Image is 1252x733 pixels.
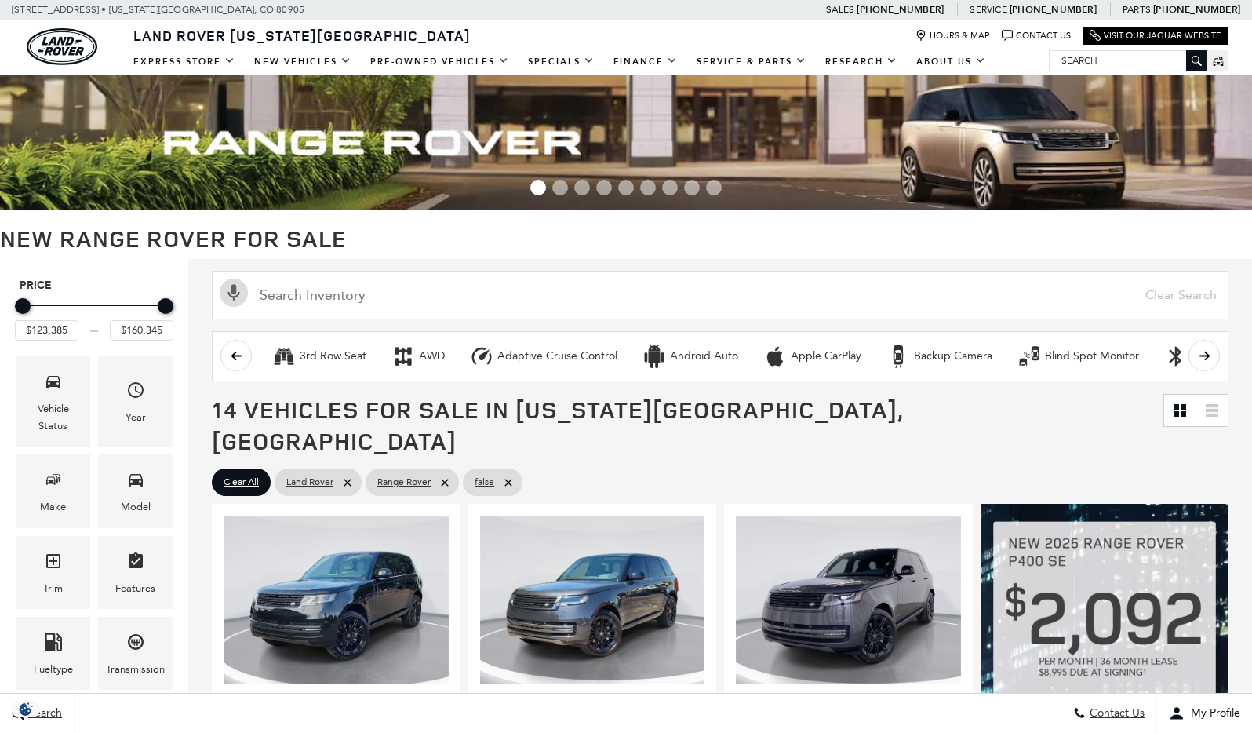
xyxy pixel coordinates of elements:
div: Year [126,409,146,426]
button: AWDAWD [383,340,453,373]
span: Go to slide 6 [640,180,656,195]
span: Trim [44,548,63,580]
span: Make [44,466,63,498]
button: Backup CameraBackup Camera [878,340,1001,373]
button: Bluetooth [1156,340,1249,373]
button: Apple CarPlayApple CarPlay [755,340,870,373]
a: About Us [907,48,995,75]
input: Search [1050,51,1207,70]
a: [PHONE_NUMBER] [1010,3,1097,16]
div: Adaptive Cruise Control [497,349,617,363]
span: Fueltype [44,629,63,661]
span: Go to slide 3 [574,180,590,195]
a: Service & Parts [687,48,816,75]
a: [PHONE_NUMBER] [1153,3,1240,16]
div: FeaturesFeatures [98,536,173,609]
a: New Vehicles [245,48,361,75]
div: Backup Camera [886,345,910,368]
a: [STREET_ADDRESS] • [US_STATE][GEOGRAPHIC_DATA], CO 80905 [12,4,304,15]
a: Specials [519,48,604,75]
img: Land Rover [27,28,97,65]
input: Minimum [15,320,78,341]
input: Search Inventory [212,271,1228,319]
span: Go to slide 9 [706,180,722,195]
a: [PHONE_NUMBER] [857,3,944,16]
div: Fueltype [34,661,73,678]
a: Land Rover [US_STATE][GEOGRAPHIC_DATA] [124,26,480,45]
span: Service [970,4,1006,15]
div: Backup Camera [914,349,992,363]
input: Maximum [110,320,173,341]
button: Open user profile menu [1157,694,1252,733]
div: TrimTrim [16,536,90,609]
div: Blind Spot Monitor [1045,349,1139,363]
span: Year [126,377,145,409]
button: Android AutoAndroid Auto [634,340,747,373]
span: Go to slide 7 [662,180,678,195]
div: Make [40,498,66,516]
span: My Profile [1185,707,1240,720]
a: Research [816,48,907,75]
nav: Main Navigation [124,48,995,75]
h5: Price [20,279,169,293]
div: Apple CarPlay [791,349,861,363]
span: Contact Us [1086,707,1145,720]
div: Transmission [106,661,165,678]
div: YearYear [98,356,173,447]
span: Go to slide 1 [530,180,546,195]
span: Clear All [224,472,259,492]
svg: Click to toggle on voice search [220,279,248,307]
a: Visit Our Jaguar Website [1090,30,1221,42]
img: 2025 Land Rover Range Rover SE [224,516,449,684]
span: Go to slide 2 [552,180,568,195]
span: false [475,472,494,492]
span: Transmission [126,629,145,661]
img: 2025 Land Rover Range Rover SE [736,516,961,684]
div: VehicleVehicle Status [16,356,90,447]
button: 3rd Row Seat3rd Row Seat [264,340,375,373]
span: Go to slide 5 [618,180,634,195]
a: Pre-Owned Vehicles [361,48,519,75]
div: 3rd Row Seat [272,345,296,368]
div: Price [15,293,173,341]
div: Model [121,498,151,516]
span: 14 Vehicles for Sale in [US_STATE][GEOGRAPHIC_DATA], [GEOGRAPHIC_DATA] [212,393,903,457]
span: Land Rover [US_STATE][GEOGRAPHIC_DATA] [133,26,471,45]
div: Trim [43,580,63,597]
span: Model [126,466,145,498]
span: Go to slide 8 [684,180,700,195]
span: Sales [826,4,854,15]
div: MakeMake [16,454,90,527]
div: Minimum Price [15,298,31,314]
span: Parts [1123,4,1151,15]
div: Blind Spot Monitor [1017,345,1041,368]
span: Range Rover [377,472,431,492]
img: Opt-Out Icon [8,701,44,717]
button: scroll right [1188,340,1220,371]
a: Hours & Map [915,30,990,42]
div: Adaptive Cruise Control [470,345,493,368]
div: AWD [391,345,415,368]
a: Finance [604,48,687,75]
span: Vehicle [44,368,63,400]
div: Android Auto [670,349,738,363]
div: Android Auto [642,345,666,368]
div: Maximum Price [158,298,173,314]
div: Features [115,580,155,597]
button: scroll left [220,340,252,371]
div: ModelModel [98,454,173,527]
a: EXPRESS STORE [124,48,245,75]
div: TransmissionTransmission [98,617,173,690]
button: Blind Spot MonitorBlind Spot Monitor [1009,340,1148,373]
a: land-rover [27,28,97,65]
div: AWD [419,349,445,363]
span: Features [126,548,145,580]
span: Land Rover [286,472,333,492]
span: Go to slide 4 [596,180,612,195]
img: 2025 Land Rover Range Rover SE [480,516,705,684]
div: Vehicle Status [27,400,78,435]
div: FueltypeFueltype [16,617,90,690]
div: Bluetooth [1164,345,1188,368]
a: Contact Us [1002,30,1071,42]
button: Adaptive Cruise ControlAdaptive Cruise Control [461,340,626,373]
